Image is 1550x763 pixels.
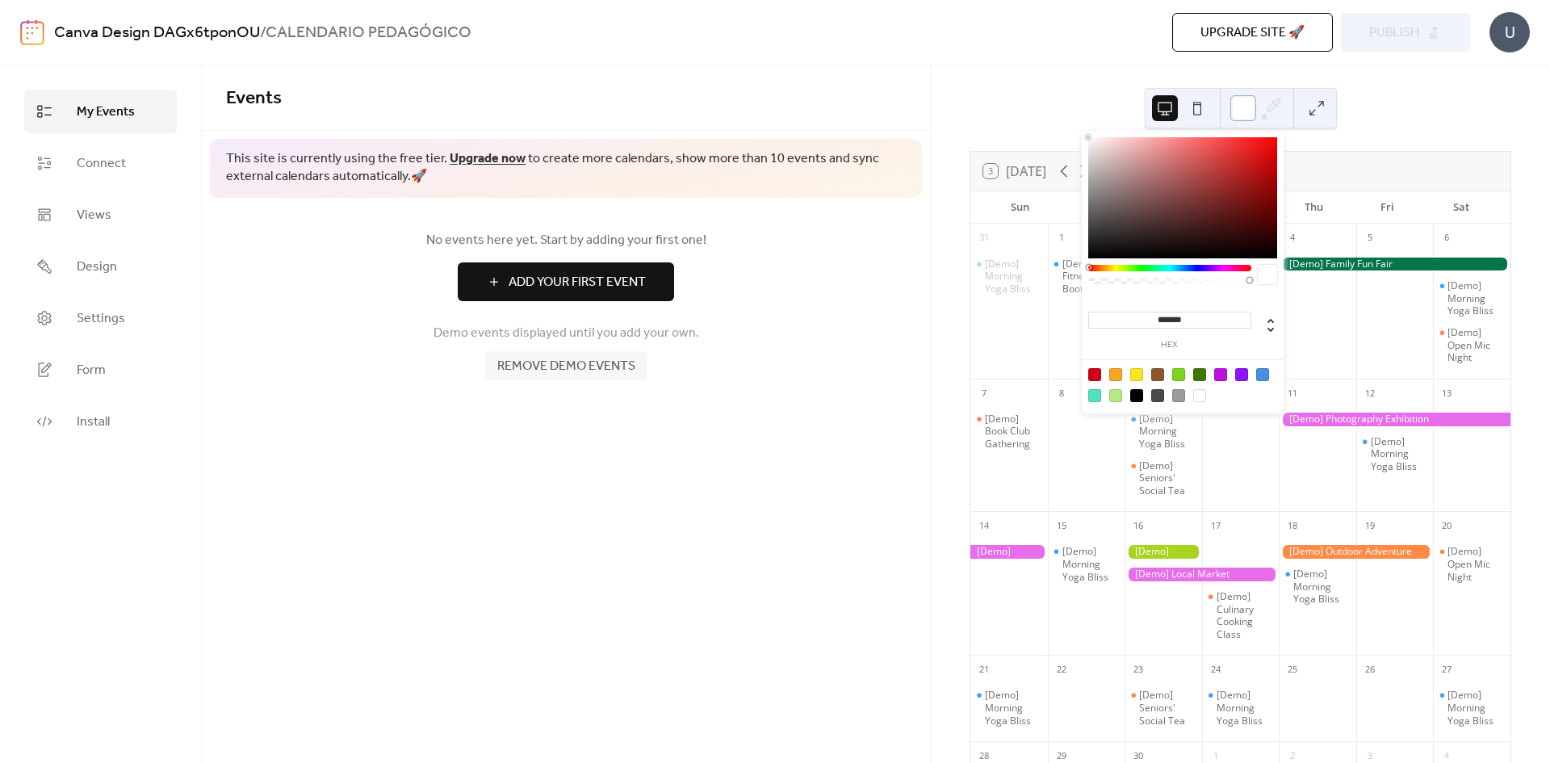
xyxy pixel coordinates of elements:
span: Events [226,81,282,116]
span: Form [77,361,106,380]
div: [Demo] Morning Yoga Bliss [985,258,1041,296]
div: #9B9B9B [1172,389,1185,402]
div: 23 [1129,660,1147,678]
span: Remove demo events [497,357,635,376]
div: [Demo] Book Club Gathering [970,413,1048,451]
div: 19 [1361,517,1379,535]
div: [Demo] Seniors' Social Tea [1125,459,1202,497]
div: 25 [1284,660,1301,678]
div: [Demo] Outdoor Adventure Day [1279,545,1433,559]
span: Settings [77,309,125,329]
a: Views [24,193,177,237]
div: #000000 [1130,389,1143,402]
div: 17 [1207,517,1225,535]
div: [Demo] Morning Yoga Bliss [1125,413,1202,451]
span: Demo events displayed until you add your own. [434,324,699,343]
div: 31 [975,229,993,247]
a: Form [24,348,177,392]
div: [Demo] Seniors' Social Tea [1139,689,1196,727]
div: 11 [1284,384,1301,402]
div: [Demo] Morning Yoga Bliss [1293,568,1350,606]
div: #4A4A4A [1151,389,1164,402]
div: [Demo] Morning Yoga Bliss [1048,545,1125,583]
div: [Demo] Morning Yoga Bliss [1433,689,1510,727]
div: [Demo] Open Mic Night [1433,326,1510,364]
div: [Demo] Fitness Bootcamp [1062,258,1119,296]
button: Upgrade site 🚀 [1172,13,1333,52]
div: [Demo] Morning Yoga Bliss [970,689,1048,727]
div: 14 [975,517,993,535]
a: Install [24,400,177,443]
div: [Demo] Open Mic Night [1433,545,1510,583]
div: #417505 [1193,368,1206,381]
div: #BD10E0 [1214,368,1227,381]
span: No events here yet. Start by adding your first one! [226,231,906,250]
a: Upgrade now [450,146,526,171]
div: [Demo] Open Mic Night [1447,545,1504,583]
div: #8B572A [1151,368,1164,381]
div: [Demo] Morning Yoga Bliss [1062,545,1119,583]
span: Design [77,258,117,277]
div: [Demo] Morning Yoga Bliss [1356,435,1434,473]
div: [Demo] Morning Yoga Bliss [1139,413,1196,451]
div: Sat [1424,191,1498,224]
div: [Demo] Gardening Workshop [1125,545,1202,559]
span: Install [77,413,110,432]
a: Design [24,245,177,288]
span: Views [77,206,111,225]
div: 20 [1438,517,1456,535]
div: [Demo] Fitness Bootcamp [1048,258,1125,296]
div: [Demo] Seniors' Social Tea [1125,689,1202,727]
div: 24 [1207,660,1225,678]
span: This site is currently using the free tier. to create more calendars, show more than 10 events an... [226,150,906,187]
div: #FFFFFF [1193,389,1206,402]
div: 22 [1053,660,1070,678]
div: #50E3C2 [1088,389,1101,402]
span: Connect [77,154,126,174]
div: [Demo] Morning Yoga Bliss [1447,689,1504,727]
div: 15 [1053,517,1070,535]
div: #B8E986 [1109,389,1122,402]
div: #D0021B [1088,368,1101,381]
div: [Demo] Morning Yoga Bliss [1217,689,1273,727]
div: [Demo] Culinary Cooking Class [1202,590,1280,640]
span: Add Your First Event [509,273,646,292]
div: #F8E71C [1130,368,1143,381]
div: 4 [1284,229,1301,247]
div: [Demo] Seniors' Social Tea [1139,459,1196,497]
div: [Demo] Culinary Cooking Class [1217,590,1273,640]
div: [Demo] Morning Yoga Bliss [1447,279,1504,317]
div: [Demo] Morning Yoga Bliss [1202,689,1280,727]
b: CALENDARIO PEDAGÓGICO [266,18,471,48]
div: [Demo] Book Club Gathering [985,413,1041,451]
div: #7ED321 [1172,368,1185,381]
a: Connect [24,141,177,185]
div: 5 [1361,229,1379,247]
div: Fri [1351,191,1424,224]
img: logo [20,19,44,45]
div: [Demo] Open Mic Night [1447,326,1504,364]
div: 21 [975,660,993,678]
div: 6 [1438,229,1456,247]
span: My Events [77,103,135,122]
div: 13 [1438,384,1456,402]
a: Canva Design DAGx6tponOU [54,18,260,48]
div: [Demo] Local Market [1125,568,1279,581]
div: #F5A623 [1109,368,1122,381]
div: 16 [1129,517,1147,535]
div: #4A90E2 [1256,368,1269,381]
button: Remove demo events [485,351,647,380]
button: Add Your First Event [458,262,674,301]
div: #9013FE [1235,368,1248,381]
div: [Demo] Morning Yoga Bliss [970,258,1048,296]
div: 18 [1284,517,1301,535]
b: / [260,18,266,48]
div: [Demo] Morning Yoga Bliss [985,689,1041,727]
div: [Demo] Morning Yoga Bliss [1279,568,1356,606]
div: 1 [1053,229,1070,247]
div: 26 [1361,660,1379,678]
div: 27 [1438,660,1456,678]
div: [Demo] Family Fun Fair [1279,258,1510,271]
a: Settings [24,296,177,340]
div: [Demo] Morning Yoga Bliss [1371,435,1427,473]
